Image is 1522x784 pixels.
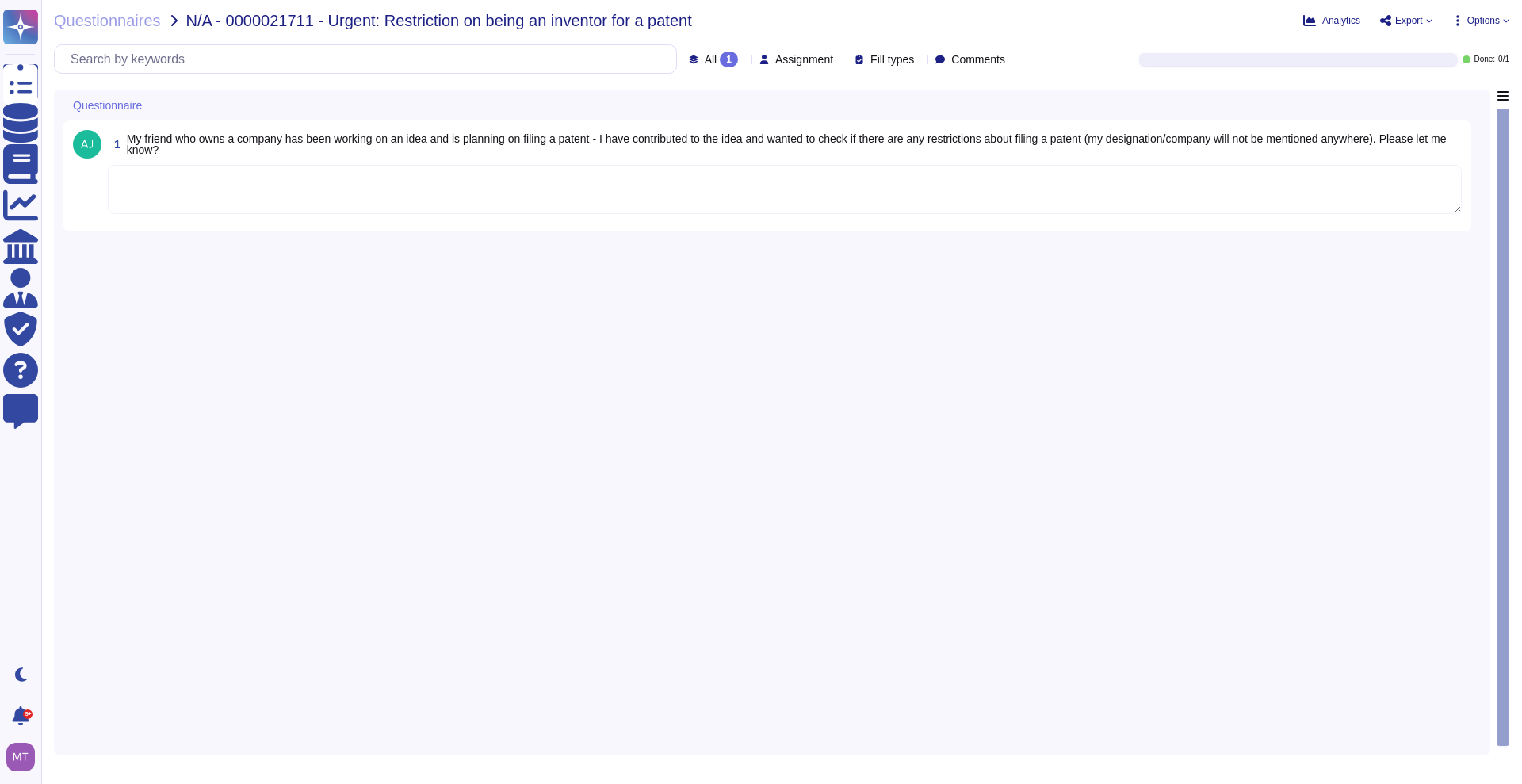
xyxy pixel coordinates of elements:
[186,13,692,29] span: N/A - 0000021711 - Urgent: Restriction on being an inventor for a patent
[73,100,142,111] span: Questionnaire
[720,52,738,67] div: 1
[3,740,46,774] button: user
[54,13,161,29] span: Questionnaires
[1322,16,1360,25] span: Analytics
[63,45,676,73] input: Search by keywords
[1474,55,1495,63] span: Done:
[6,743,35,771] img: user
[775,54,833,65] span: Assignment
[870,54,914,65] span: Fill types
[108,139,120,150] span: 1
[1498,55,1509,63] span: 0 / 1
[1303,14,1360,27] button: Analytics
[951,54,1005,65] span: Comments
[127,132,1447,156] span: My friend who owns a company has been working on an idea and is planning on filing a patent - I h...
[1395,16,1423,25] span: Export
[705,54,717,65] span: All
[1467,16,1500,25] span: Options
[23,709,33,719] div: 9+
[73,130,101,159] img: user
